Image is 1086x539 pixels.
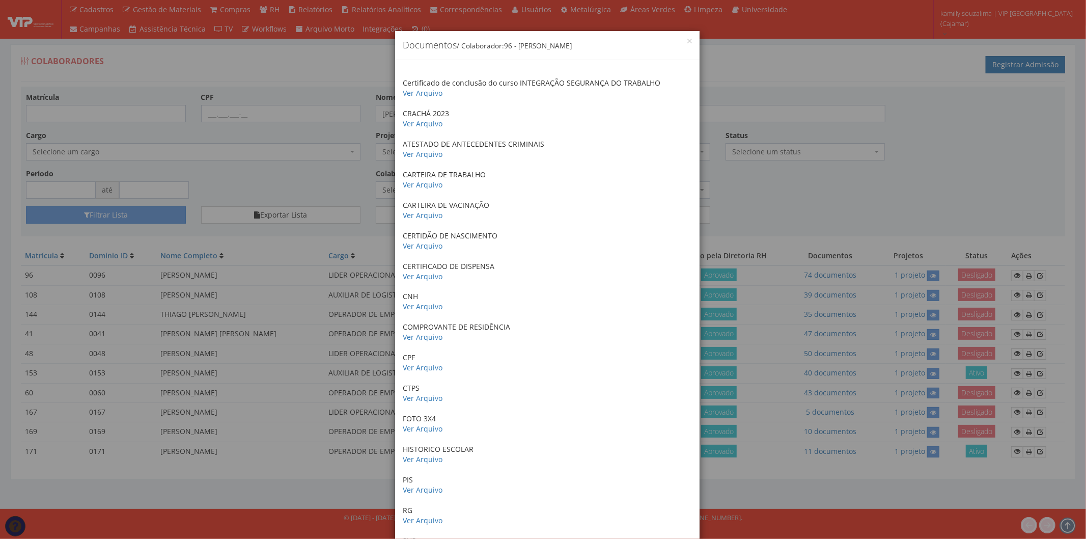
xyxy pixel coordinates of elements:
[403,332,442,342] a: Ver Arquivo
[403,149,442,159] a: Ver Arquivo
[457,41,572,50] small: / Colaborador:
[504,41,572,50] span: 96 - [PERSON_NAME]
[403,291,692,312] p: CNH
[403,444,692,465] p: HISTORICO ESCOLAR
[403,322,692,342] p: COMPROVANTE DE RESIDÊNCIA
[403,210,442,220] a: Ver Arquivo
[403,119,442,128] a: Ver Arquivo
[403,393,442,403] a: Ver Arquivo
[403,241,442,251] a: Ver Arquivo
[403,353,692,373] p: CPF
[403,200,692,221] p: CARTEIRA DE VACINAÇÃO
[403,485,442,495] a: Ver Arquivo
[403,414,692,434] p: FOTO 3X4
[403,109,692,129] p: CRACHÁ 2023
[403,39,692,52] h4: Documentos
[403,383,692,403] p: CTPS
[403,170,692,190] p: CARTEIRA DE TRABALHO
[403,88,442,98] a: Ver Arquivo
[403,261,692,282] p: CERTIFICADO DE DISPENSA
[687,39,692,43] button: Close
[403,302,442,311] a: Ver Arquivo
[403,475,692,495] p: PIS
[403,231,692,251] p: CERTIDÃO DE NASCIMENTO
[403,272,442,281] a: Ver Arquivo
[403,516,442,525] a: Ver Arquivo
[403,505,692,526] p: RG
[403,363,442,372] a: Ver Arquivo
[403,424,442,434] a: Ver Arquivo
[403,454,442,464] a: Ver Arquivo
[403,139,692,159] p: ATESTADO DE ANTECEDENTES CRIMINAIS
[403,78,692,98] p: Certificado de conclusão do curso INTEGRAÇÃO SEGURANÇA DO TRABALHO
[403,180,442,190] a: Ver Arquivo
